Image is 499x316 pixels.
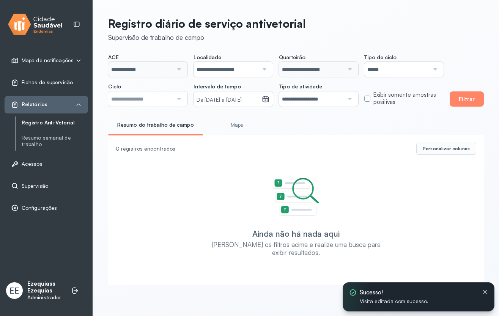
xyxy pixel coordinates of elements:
[22,135,88,148] a: Resumo semanal de trabalho
[9,286,19,296] span: EE
[272,178,320,217] img: Imagem de Empty State
[27,294,64,301] p: Administrador
[11,182,82,190] a: Supervisão
[194,54,221,61] span: Localidade
[450,91,484,107] button: Filtrar
[22,101,47,108] span: Relatórios
[22,57,74,64] span: Mapa de notificações
[209,119,265,131] a: Mapa
[194,83,241,90] span: Intervalo de tempo
[22,183,48,189] span: Supervisão
[108,17,306,30] p: Registro diário de serviço antivetorial
[360,297,470,305] span: Visita editada com sucesso.
[11,160,82,168] a: Acessos
[11,204,82,212] a: Configurações
[22,118,88,127] a: Registro Anti-Vetorial
[8,12,63,37] img: logo.svg
[197,96,259,104] small: De [DATE] a [DATE]
[364,54,397,61] span: Tipo de ciclo
[108,33,306,41] div: Supervisão de trabalho de campo
[108,119,203,131] a: Resumo do trabalho de campo
[22,133,88,149] a: Resumo semanal de trabalho
[279,83,322,90] span: Tipo de atividade
[27,280,64,295] p: Ezequiass Ezequias
[108,54,119,61] span: ACE
[116,146,410,152] div: 0 registros encontrados
[360,289,470,296] span: Sucesso!
[22,205,57,211] span: Configurações
[423,146,470,152] span: Personalizar colunas
[279,54,305,61] span: Quarteirão
[22,119,88,126] a: Registro Anti-Vetorial
[416,143,476,155] button: Personalizar colunas
[22,79,73,86] span: Fichas de supervisão
[108,83,121,90] span: Ciclo
[210,241,383,257] div: [PERSON_NAME] os filtros acima e realize uma busca para exibir resultados.
[22,161,43,167] span: Acessos
[11,79,82,86] a: Fichas de supervisão
[373,91,444,106] label: Exibir somente amostras positivas
[252,229,340,239] div: Ainda não há nada aqui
